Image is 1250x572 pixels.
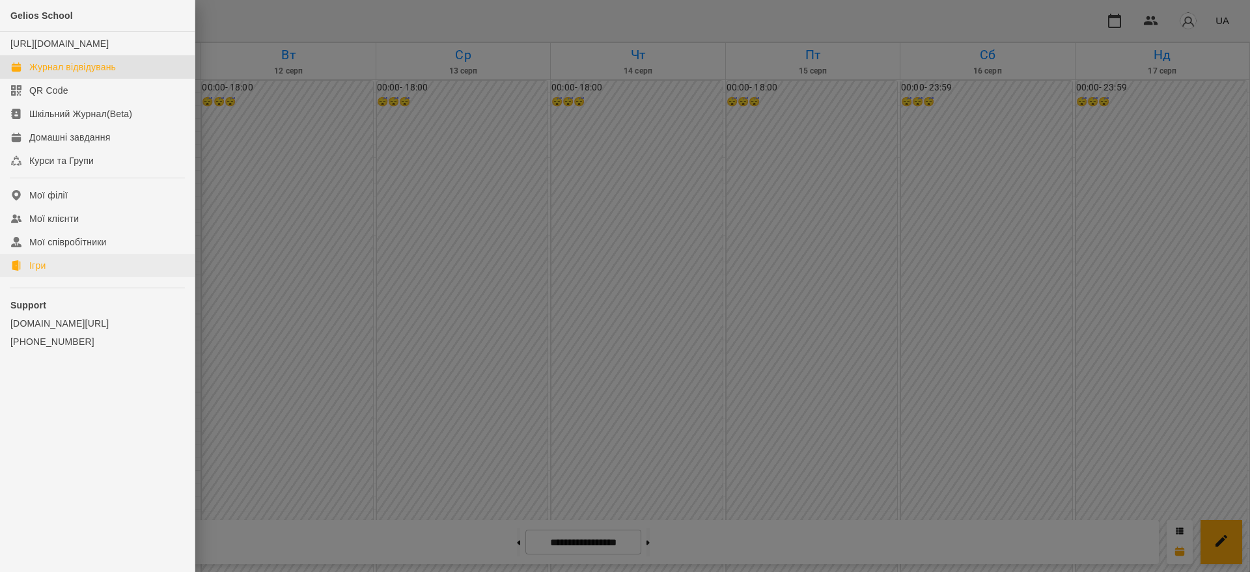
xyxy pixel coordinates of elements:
span: Gelios School [10,10,73,21]
div: Ігри [29,259,46,272]
div: Мої співробітники [29,236,107,249]
div: Мої клієнти [29,212,79,225]
div: Шкільний Журнал(Beta) [29,107,132,120]
div: Мої філії [29,189,68,202]
div: Курси та Групи [29,154,94,167]
div: Домашні завдання [29,131,110,144]
a: [DOMAIN_NAME][URL] [10,317,184,330]
a: [PHONE_NUMBER] [10,335,184,348]
p: Support [10,299,184,312]
div: QR Code [29,84,68,97]
div: Журнал відвідувань [29,61,116,74]
a: [URL][DOMAIN_NAME] [10,38,109,49]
